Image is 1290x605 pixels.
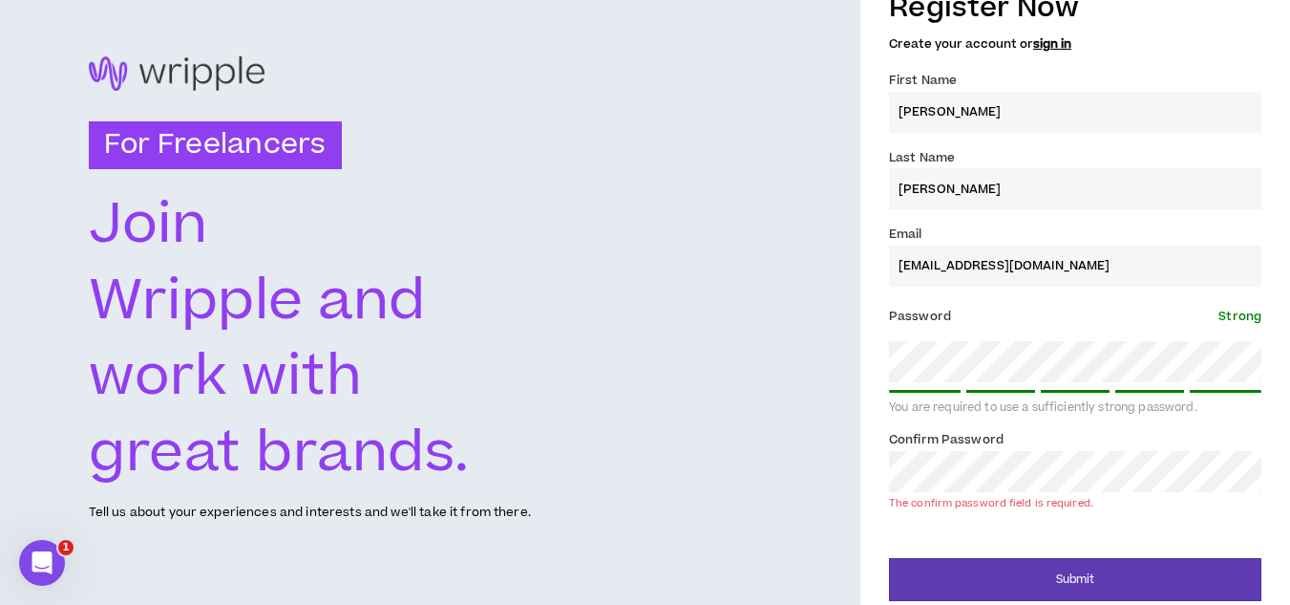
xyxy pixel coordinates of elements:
input: First name [889,92,1261,133]
iframe: Intercom live chat [19,540,65,586]
p: Tell us about your experiences and interests and we'll take it from there. [89,504,531,522]
span: 1 [58,540,74,555]
a: sign in [1033,35,1071,53]
span: Password [889,308,951,325]
span: Strong [1218,308,1261,325]
div: The confirm password field is required. [889,496,1093,510]
div: You are required to use a sufficiently strong password. [889,400,1261,416]
text: Wripple and [89,262,426,341]
label: Confirm Password [889,424,1004,455]
h3: For Freelancers [89,121,342,169]
label: Email [889,219,922,249]
button: Submit [889,558,1261,601]
text: work with [89,337,365,417]
label: First Name [889,65,957,96]
text: great brands. [89,414,470,493]
input: Last name [889,168,1261,209]
input: Enter Email [889,246,1261,287]
h5: Create your account or [889,37,1261,51]
text: Join [89,185,207,265]
label: Last Name [889,142,955,173]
